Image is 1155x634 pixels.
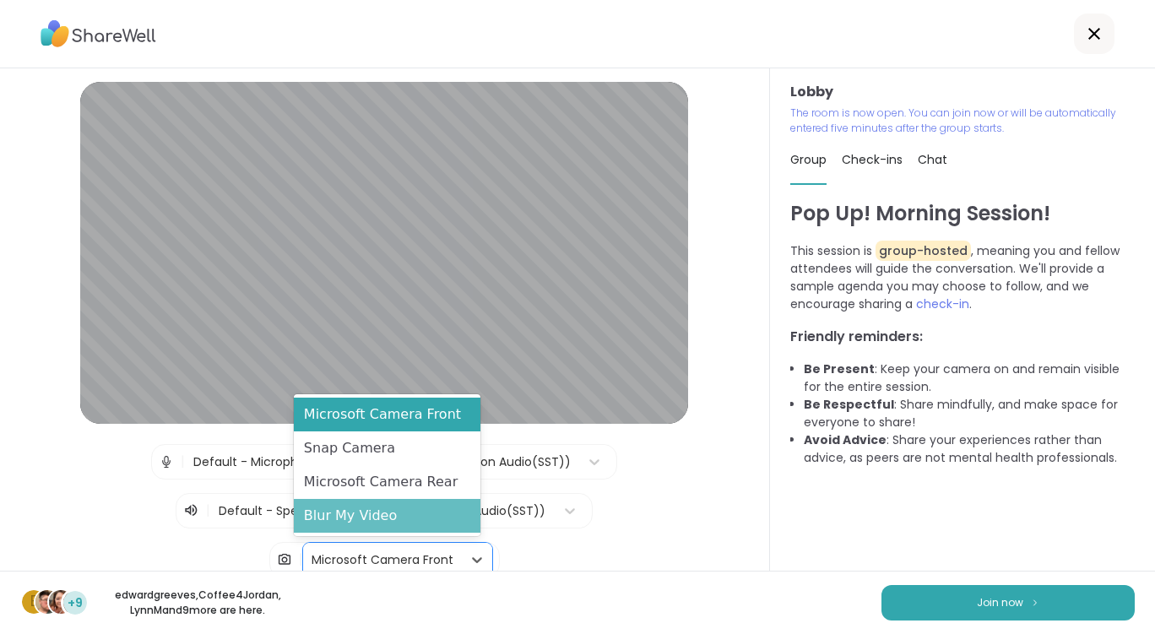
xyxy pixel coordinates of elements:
li: : Share your experiences rather than advice, as peers are not mental health professionals. [804,431,1135,467]
div: Default - Microphone Array (Realtek High Definition Audio(SST)) [193,453,571,471]
span: group-hosted [876,241,971,261]
h1: Pop Up! Morning Session! [790,198,1135,229]
span: | [299,543,303,577]
p: This session is , meaning you and fellow attendees will guide the conversation. We'll provide a s... [790,242,1135,313]
b: Avoid Advice [804,431,887,448]
span: e [30,591,37,613]
span: +9 [68,594,83,612]
div: Blur My Video [294,499,480,533]
b: Be Present [804,360,875,377]
span: check-in [916,295,969,312]
img: LynnM [49,590,73,614]
h3: Lobby [790,82,1135,102]
img: Microphone [159,445,174,479]
span: Check-ins [842,151,903,168]
span: | [206,501,210,521]
span: Join now [977,595,1023,610]
div: Microsoft Camera Rear [294,465,480,499]
p: The room is now open. You can join now or will be automatically entered five minutes after the gr... [790,106,1135,136]
div: Snap Camera [294,431,480,465]
img: ShareWell Logomark [1030,598,1040,607]
h3: Friendly reminders: [790,327,1135,347]
img: Coffee4Jordan [35,590,59,614]
span: Group [790,151,827,168]
img: ShareWell Logo [41,14,156,53]
div: Microsoft Camera Front [312,551,453,569]
li: : Keep your camera on and remain visible for the entire session. [804,360,1135,396]
span: Chat [918,151,947,168]
img: Camera [277,543,292,577]
li: : Share mindfully, and make space for everyone to share! [804,396,1135,431]
button: Join now [881,585,1135,620]
b: Be Respectful [804,396,894,413]
p: edwardgreeves , Coffee4Jordan , LynnM and 9 more are here. [103,588,292,618]
span: | [181,445,185,479]
div: Microsoft Camera Front [294,398,480,431]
